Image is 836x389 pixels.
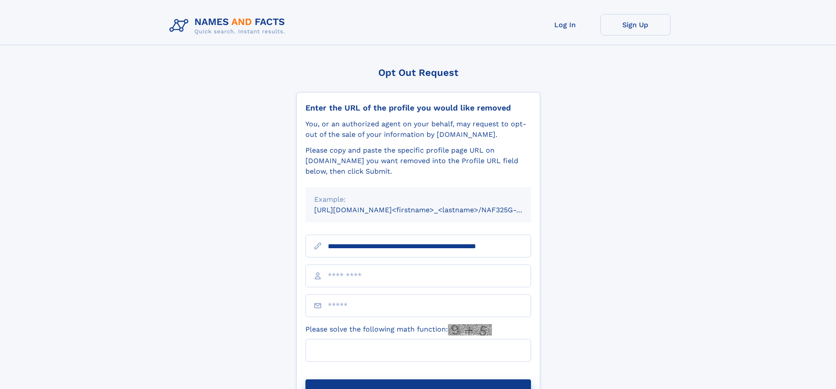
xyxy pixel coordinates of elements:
label: Please solve the following math function: [305,324,492,335]
a: Sign Up [600,14,671,36]
div: Example: [314,194,522,205]
img: Logo Names and Facts [166,14,292,38]
small: [URL][DOMAIN_NAME]<firstname>_<lastname>/NAF325G-xxxxxxxx [314,206,548,214]
div: You, or an authorized agent on your behalf, may request to opt-out of the sale of your informatio... [305,119,531,140]
div: Opt Out Request [296,67,540,78]
a: Log In [530,14,600,36]
div: Enter the URL of the profile you would like removed [305,103,531,113]
div: Please copy and paste the specific profile page URL on [DOMAIN_NAME] you want removed into the Pr... [305,145,531,177]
